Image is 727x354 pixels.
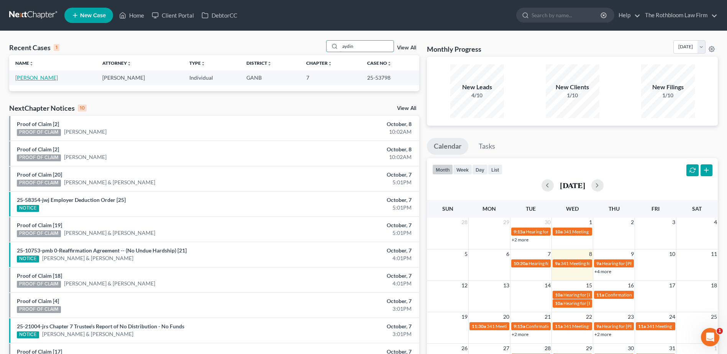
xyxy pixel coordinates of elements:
div: Recent Cases [9,43,59,52]
a: The Rothbloom Law Firm [641,8,717,22]
span: 29 [502,218,510,227]
span: 11a [638,323,646,329]
span: 341 Meeting for [PERSON_NAME] & [PERSON_NAME] [563,323,673,329]
input: Search by name... [340,41,394,52]
a: [PERSON_NAME] & [PERSON_NAME] [42,330,133,338]
div: New Leads [450,83,504,92]
span: 13 [502,281,510,290]
span: 1 [713,344,718,353]
span: 7 [547,249,551,259]
span: Confirmation Hearing for CoLiant Solutions, Inc. [605,292,701,298]
i: unfold_more [328,61,332,66]
a: Proof of Claim [20] [17,171,62,178]
a: +2 more [594,331,611,337]
div: October, 7 [285,272,412,280]
span: 24 [668,312,676,321]
div: 4/10 [450,92,504,99]
div: New Clients [546,83,599,92]
div: PROOF OF CLAIM [17,154,61,161]
span: 12 [461,281,468,290]
a: 25-58354-jwj Employer Deduction Order [25] [17,197,126,203]
a: Proof of Claim [2] [17,146,59,152]
span: 9:15a [514,229,525,234]
span: Hearing for [PERSON_NAME] & [PERSON_NAME] [563,292,664,298]
div: NOTICE [17,331,39,338]
div: October, 7 [285,196,412,204]
span: 341 Meeting for [PERSON_NAME] [487,323,556,329]
div: NOTICE [17,256,39,262]
div: PROOF OF CLAIM [17,180,61,187]
a: Districtunfold_more [246,60,272,66]
button: day [472,164,488,175]
a: View All [397,106,416,111]
a: Client Portal [148,8,198,22]
span: 10a [555,229,563,234]
span: 341 Meeting for [PERSON_NAME] & [PERSON_NAME] [563,229,673,234]
a: 25-21004-jrs Chapter 7 Trustee's Report of No Distribution - No Funds [17,323,184,329]
span: Wed [566,205,579,212]
a: +2 more [512,331,528,337]
a: Nameunfold_more [15,60,34,66]
a: [PERSON_NAME] [64,128,107,136]
span: Hearing for [PERSON_NAME] [526,229,586,234]
a: Proof of Claim [19] [17,222,62,228]
td: [PERSON_NAME] [96,70,183,85]
span: 11:30a [472,323,486,329]
td: Individual [183,70,240,85]
span: 22 [585,312,593,321]
span: Confirmation Hearing for [PERSON_NAME] [526,323,614,329]
span: Tue [526,205,536,212]
i: unfold_more [201,61,205,66]
div: October, 7 [285,297,412,305]
div: NOTICE [17,205,39,212]
a: [PERSON_NAME] & [PERSON_NAME] [64,229,155,237]
span: 1 [717,328,723,334]
span: 11 [710,249,718,259]
div: October, 7 [285,171,412,179]
span: 21 [544,312,551,321]
td: 7 [300,70,361,85]
div: 5:01PM [285,229,412,237]
a: [PERSON_NAME] [64,153,107,161]
a: Help [615,8,640,22]
span: 14 [544,281,551,290]
i: unfold_more [267,61,272,66]
span: 27 [502,344,510,353]
a: [PERSON_NAME] & [PERSON_NAME] [64,280,155,287]
span: 10:20a [514,261,528,266]
div: October, 8 [285,120,412,128]
div: 1 [54,44,59,51]
div: 1/10 [546,92,599,99]
a: [PERSON_NAME] & [PERSON_NAME] [64,179,155,186]
a: [PERSON_NAME] & [PERSON_NAME] [42,254,133,262]
span: 31 [668,344,676,353]
span: 23 [627,312,635,321]
a: Proof of Claim [4] [17,298,59,304]
span: Hearing for [PERSON_NAME] [602,323,662,329]
div: PROOF OF CLAIM [17,281,61,288]
i: unfold_more [387,61,392,66]
div: 5:01PM [285,204,412,211]
span: 19 [461,312,468,321]
div: 5:01PM [285,179,412,186]
span: New Case [80,13,106,18]
span: 10 [668,249,676,259]
span: 8 [588,249,593,259]
a: Home [115,8,148,22]
span: 341 Meeting for [PERSON_NAME] [647,323,716,329]
i: unfold_more [127,61,131,66]
span: 30 [544,218,551,227]
div: October, 7 [285,247,412,254]
div: 10 [78,105,87,111]
a: [PERSON_NAME] [15,74,58,81]
span: 26 [461,344,468,353]
h3: Monthly Progress [427,44,481,54]
a: Attorneyunfold_more [102,60,131,66]
span: 20 [502,312,510,321]
span: 30 [627,344,635,353]
a: Tasks [472,138,502,155]
span: 1 [588,218,593,227]
span: 3 [671,218,676,227]
span: 28 [544,344,551,353]
span: 9a [596,323,601,329]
